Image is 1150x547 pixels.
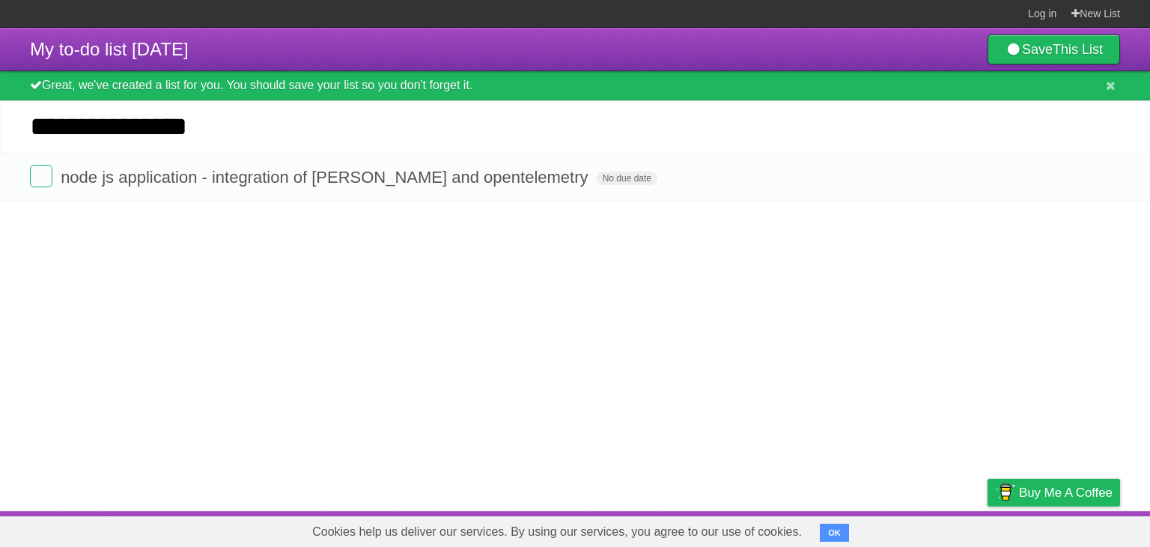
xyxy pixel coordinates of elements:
[788,515,820,543] a: About
[988,479,1120,507] a: Buy me a coffee
[1019,480,1113,506] span: Buy me a coffee
[30,39,189,59] span: My to-do list [DATE]
[838,515,898,543] a: Developers
[30,165,52,187] label: Done
[297,517,817,547] span: Cookies help us deliver our services. By using our services, you agree to our use of cookies.
[988,34,1120,64] a: SaveThis List
[968,515,1007,543] a: Privacy
[1053,42,1103,57] b: This List
[995,480,1015,505] img: Buy me a coffee
[820,524,849,542] button: OK
[61,168,591,187] span: node js application - integration of [PERSON_NAME] and opentelemetry
[1026,515,1120,543] a: Suggest a feature
[917,515,950,543] a: Terms
[597,172,657,185] span: No due date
